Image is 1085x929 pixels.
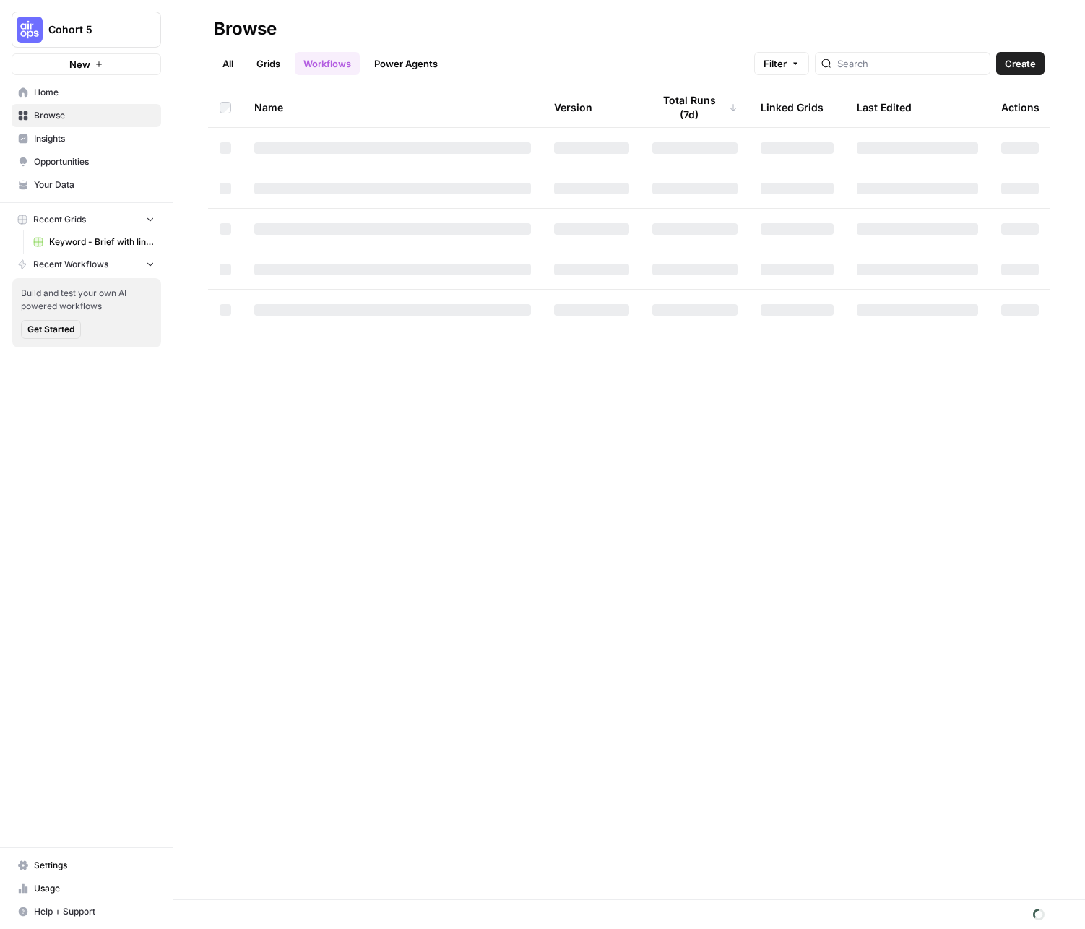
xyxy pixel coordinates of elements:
[17,17,43,43] img: Cohort 5 Logo
[34,905,155,918] span: Help + Support
[48,22,136,37] span: Cohort 5
[27,323,74,336] span: Get Started
[754,52,809,75] button: Filter
[652,87,738,127] div: Total Runs (7d)
[34,132,155,145] span: Insights
[21,320,81,339] button: Get Started
[34,109,155,122] span: Browse
[12,900,161,923] button: Help + Support
[996,52,1045,75] button: Create
[34,155,155,168] span: Opportunities
[12,209,161,230] button: Recent Grids
[214,17,277,40] div: Browse
[1001,87,1039,127] div: Actions
[21,287,152,313] span: Build and test your own AI powered workflows
[69,57,90,72] span: New
[34,178,155,191] span: Your Data
[12,854,161,877] a: Settings
[49,236,155,249] span: Keyword - Brief with links (Di)
[366,52,446,75] a: Power Agents
[12,150,161,173] a: Opportunities
[34,86,155,99] span: Home
[248,52,289,75] a: Grids
[33,213,86,226] span: Recent Grids
[12,254,161,275] button: Recent Workflows
[764,56,787,71] span: Filter
[254,87,531,127] div: Name
[12,127,161,150] a: Insights
[12,53,161,75] button: New
[27,230,161,254] a: Keyword - Brief with links (Di)
[1005,56,1036,71] span: Create
[34,859,155,872] span: Settings
[214,52,242,75] a: All
[34,882,155,895] span: Usage
[295,52,360,75] a: Workflows
[12,12,161,48] button: Workspace: Cohort 5
[12,81,161,104] a: Home
[761,87,824,127] div: Linked Grids
[12,104,161,127] a: Browse
[554,87,592,127] div: Version
[857,87,912,127] div: Last Edited
[837,56,984,71] input: Search
[12,173,161,196] a: Your Data
[33,258,108,271] span: Recent Workflows
[12,877,161,900] a: Usage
